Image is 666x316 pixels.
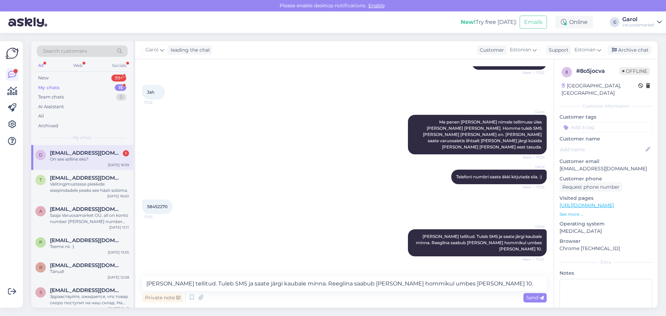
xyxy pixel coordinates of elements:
div: Teeme nii. :) [50,244,129,250]
div: [DATE] 16:00 [107,194,129,199]
div: G [610,17,620,27]
span: Garol [519,164,545,169]
p: [EMAIL_ADDRESS][DOMAIN_NAME] [560,165,652,172]
span: 17:22 [144,100,170,105]
span: t.kaaver@meliorm.eu [50,175,122,181]
div: Socials [111,61,128,70]
button: Emails [520,16,547,29]
span: stsepkin2004@bk.ru [50,287,122,293]
div: Team chats [38,94,64,101]
span: pparmson@gmail.com [50,237,122,244]
p: Chrome [TECHNICAL_ID] [560,245,652,252]
span: b [39,265,42,270]
span: Seen ✓ 17:24 [519,257,545,262]
div: [DATE] 11:43 [108,306,129,311]
p: Customer name [560,135,652,143]
span: 17:23 [144,214,170,220]
a: Garolvaruosamarket [622,17,662,28]
div: Customer information [560,103,652,109]
span: s [40,290,42,295]
div: Tänud! [50,268,129,275]
span: Offline [620,67,650,75]
div: 99+ [111,75,126,82]
div: Private note [142,293,183,302]
p: Browser [560,238,652,245]
div: Archived [38,122,58,129]
div: [DATE] 15:11 [109,225,129,230]
p: Customer tags [560,113,652,121]
div: 1 [123,150,129,156]
div: Archive chat [608,45,651,55]
div: [GEOGRAPHIC_DATA], [GEOGRAPHIC_DATA] [562,82,638,97]
span: 8 [565,69,568,75]
span: My chats [73,135,92,141]
div: [DATE] 16:39 [108,162,129,168]
input: Add a tag [560,122,652,133]
span: Telefoni numbri saate äkki kirjutada siia. :) [456,174,542,179]
span: a [39,208,42,214]
div: Support [546,46,569,54]
div: AI Assistant [38,103,64,110]
span: bonsa555@hotmail.com [50,262,122,268]
span: Seen ✓ 17:23 [519,185,545,190]
input: Add name [560,146,644,153]
span: t [40,177,42,182]
span: Search customers [43,48,87,55]
div: 0 [116,94,126,101]
div: All [38,113,44,120]
div: [DATE] 13:55 [108,250,129,255]
p: Operating system [560,220,652,228]
span: 58452270 [147,204,168,209]
span: [PERSON_NAME] tellitud. Tuleb SMS ja saate järgi kaubale minna. Reeglina saabub [PERSON_NAME] hom... [416,234,543,251]
div: New [38,75,49,82]
span: anks.anks.001@mail.ee [50,206,122,212]
div: Saaja Varuosamarket OÜ, all on konto number [PERSON_NAME] number märkida selgitusse. [50,212,129,225]
span: Jah [147,89,154,95]
span: D [39,152,42,157]
div: # 8o5jocva [576,67,620,75]
div: Request phone number [560,182,622,192]
p: Visited pages [560,195,652,202]
div: Customer [477,46,504,54]
span: p [39,240,42,245]
span: Garol [519,109,545,114]
div: All [37,61,45,70]
div: leading the chat [168,46,210,54]
span: Garol [519,224,545,229]
b: New! [461,19,476,25]
p: Notes [560,270,652,277]
span: Estonian [510,46,531,54]
div: Online [555,16,593,28]
span: Send [526,294,544,301]
p: See more ... [560,211,652,217]
span: Seen ✓ 17:22 [519,70,545,75]
div: [DATE] 12:08 [108,275,129,280]
div: My chats [38,84,60,91]
a: [URL][DOMAIN_NAME] [560,202,614,208]
div: Extra [560,259,652,265]
div: 15 [115,84,126,91]
div: Try free [DATE]: [461,18,517,26]
div: varuosamarket [622,22,654,28]
span: Seen ✓ 17:23 [519,155,545,160]
p: [MEDICAL_DATA] [560,228,652,235]
div: Garol [622,17,654,22]
span: Enable [366,2,387,9]
div: Web [72,61,84,70]
span: Ma panen [PERSON_NAME] nimele tellimuse üles [PERSON_NAME] [PERSON_NAME]. Homme tuleb SMS [PERSON... [423,119,543,150]
span: Garol [145,46,159,54]
div: Välitingimustesse plekkide sisepindadele peaks see hästi sobima. [50,181,129,194]
span: Danila.tukov@gmail.com [50,150,122,156]
div: Здравствуйте, ожидается, что товар скоро поступит на наш склад. На момент оформления заказа его н... [50,293,129,306]
span: Estonian [574,46,596,54]
img: Askly Logo [6,47,19,60]
p: Customer phone [560,175,652,182]
div: On see selline eks? [50,156,129,162]
p: Customer email [560,158,652,165]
